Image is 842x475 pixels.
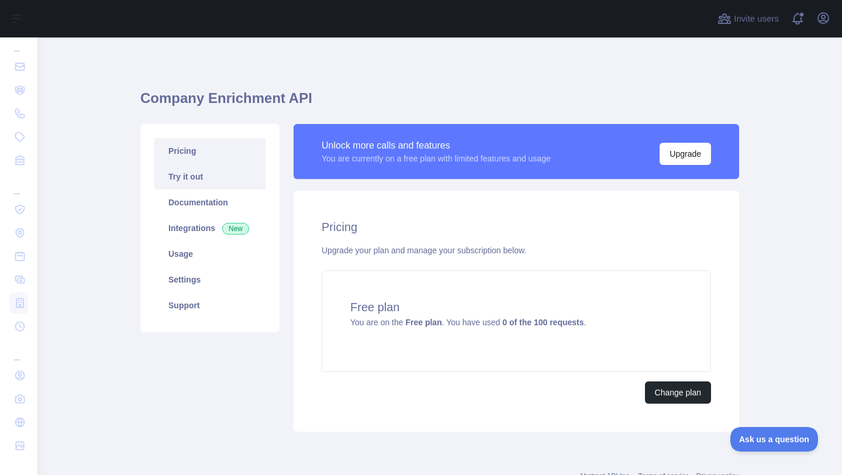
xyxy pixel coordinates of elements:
[502,318,584,327] strong: 0 of the 100 requests
[322,245,711,256] div: Upgrade your plan and manage your subscription below.
[322,219,711,235] h2: Pricing
[154,138,265,164] a: Pricing
[734,12,779,26] span: Invite users
[154,241,265,267] a: Usage
[154,292,265,318] a: Support
[154,164,265,190] a: Try it out
[222,223,249,235] span: New
[322,139,551,153] div: Unlock more calls and features
[645,381,711,404] button: Change plan
[9,339,28,363] div: ...
[350,318,586,327] span: You are on the . You have used .
[140,89,739,117] h1: Company Enrichment API
[715,9,781,28] button: Invite users
[154,190,265,215] a: Documentation
[322,153,551,164] div: You are currently on a free plan with limited features and usage
[660,143,711,165] button: Upgrade
[154,267,265,292] a: Settings
[154,215,265,241] a: Integrations New
[9,30,28,54] div: ...
[405,318,441,327] strong: Free plan
[730,427,819,452] iframe: Toggle Customer Support
[350,299,682,315] h4: Free plan
[9,173,28,197] div: ...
